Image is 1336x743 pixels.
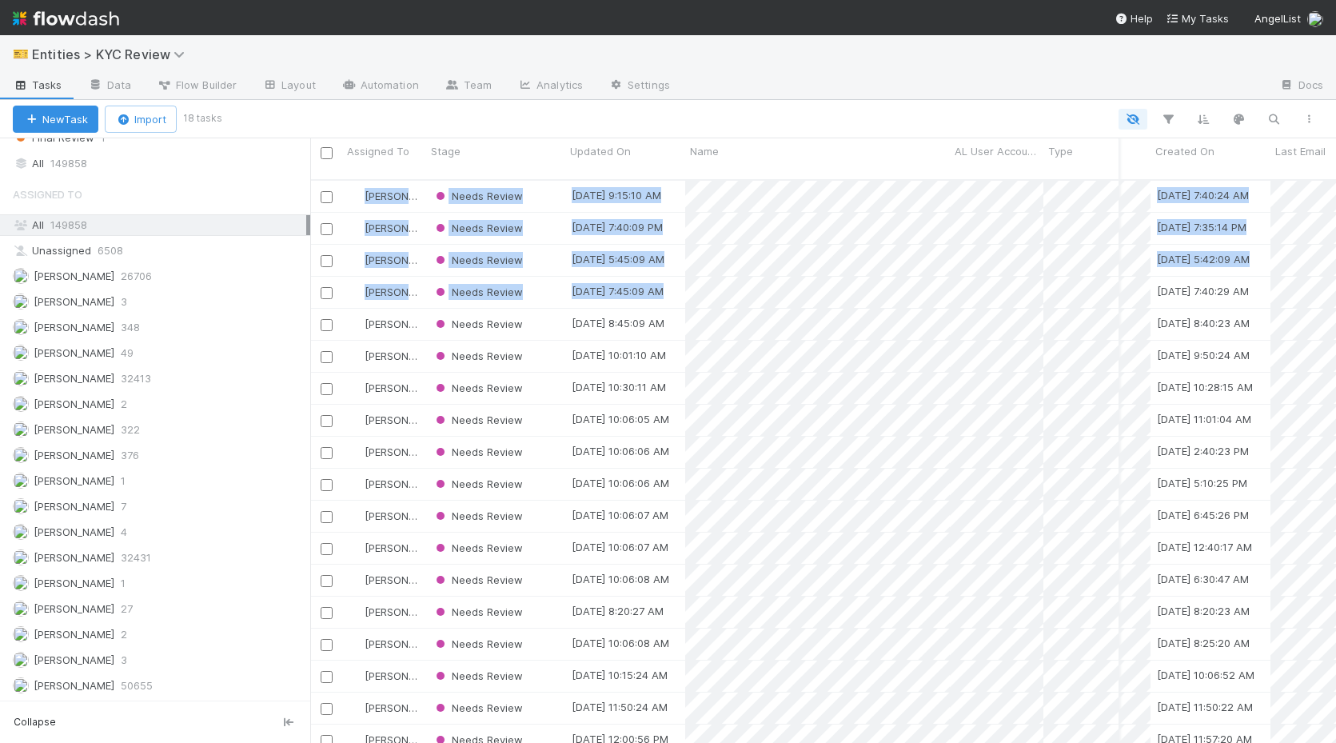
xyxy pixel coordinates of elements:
[321,575,333,587] input: Toggle Row Selected
[572,187,661,203] div: [DATE] 9:15:10 AM
[433,318,523,330] span: Needs Review
[101,128,106,148] span: 1
[321,639,333,651] input: Toggle Row Selected
[365,605,445,618] span: [PERSON_NAME]
[433,700,523,716] div: Needs Review
[34,602,114,615] span: [PERSON_NAME]
[34,628,114,641] span: [PERSON_NAME]
[349,252,418,268] div: [PERSON_NAME]
[121,445,139,465] span: 376
[433,637,523,650] span: Needs Review
[596,74,683,99] a: Settings
[321,383,333,395] input: Toggle Row Selected
[365,477,445,490] span: [PERSON_NAME]
[433,508,523,524] div: Needs Review
[349,477,362,490] img: avatar_1a1d5361-16dd-4910-a949-020dcd9f55a3.png
[13,5,119,32] img: logo-inverted-e16ddd16eac7371096b0.svg
[365,573,445,586] span: [PERSON_NAME]
[433,222,523,234] span: Needs Review
[13,178,82,210] span: Assigned To
[433,701,523,714] span: Needs Review
[433,604,523,620] div: Needs Review
[349,605,362,618] img: avatar_1a1d5361-16dd-4910-a949-020dcd9f55a3.png
[34,577,114,589] span: [PERSON_NAME]
[349,476,418,492] div: [PERSON_NAME]
[13,241,306,261] div: Unassigned
[121,625,127,645] span: 2
[572,283,664,299] div: [DATE] 7:45:09 AM
[157,77,237,93] span: Flow Builder
[183,111,222,126] small: 18 tasks
[1157,411,1251,427] div: [DATE] 11:01:04 AM
[572,507,668,523] div: [DATE] 10:06:07 AM
[349,381,362,394] img: avatar_d8fc9ee4-bd1b-4062-a2a8-84feb2d97839.png
[321,147,333,159] input: Toggle All Rows Selected
[329,74,432,99] a: Automation
[321,703,333,715] input: Toggle Row Selected
[13,294,29,310] img: avatar_04c93a9d-6392-4423-b69d-d0825afb0a62.png
[1157,443,1249,459] div: [DATE] 2:40:23 PM
[34,372,114,385] span: [PERSON_NAME]
[13,47,29,61] span: 🎫
[432,74,504,99] a: Team
[349,572,418,588] div: [PERSON_NAME]
[1157,667,1254,683] div: [DATE] 10:06:52 AM
[433,381,523,394] span: Needs Review
[365,190,445,202] span: [PERSON_NAME]
[34,270,114,282] span: [PERSON_NAME]
[1157,251,1250,267] div: [DATE] 5:42:09 AM
[14,715,56,729] span: Collapse
[75,74,144,99] a: Data
[365,254,445,266] span: [PERSON_NAME]
[349,316,418,332] div: [PERSON_NAME]
[572,443,669,459] div: [DATE] 10:06:06 AM
[50,154,87,174] span: 149858
[433,669,523,682] span: Needs Review
[13,268,29,284] img: avatar_d6b50140-ca82-482e-b0bf-854821fc5d82.png
[13,601,29,617] img: avatar_d09e8430-1d8b-44c4-a904-3b532533fd15.png
[13,421,29,437] img: avatar_e0ab5a02-4425-4644-8eca-231d5bcccdf4.png
[1157,507,1249,523] div: [DATE] 6:45:26 PM
[349,413,362,426] img: avatar_1a1d5361-16dd-4910-a949-020dcd9f55a3.png
[1275,143,1326,159] span: Last Email
[1266,74,1336,99] a: Docs
[955,143,1039,159] span: AL User Account Name
[34,321,114,334] span: [PERSON_NAME]
[121,676,153,696] span: 50655
[433,573,523,586] span: Needs Review
[365,286,445,298] span: [PERSON_NAME]
[349,254,362,266] img: avatar_d8fc9ee4-bd1b-4062-a2a8-84feb2d97839.png
[13,319,29,335] img: avatar_d8fc9ee4-bd1b-4062-a2a8-84feb2d97839.png
[13,106,98,133] button: NewTask
[433,476,523,492] div: Needs Review
[321,255,333,267] input: Toggle Row Selected
[1157,187,1249,203] div: [DATE] 7:40:24 AM
[1157,699,1253,715] div: [DATE] 11:50:22 AM
[365,413,445,426] span: [PERSON_NAME]
[349,222,362,234] img: avatar_1a1d5361-16dd-4910-a949-020dcd9f55a3.png
[13,498,29,514] img: avatar_5bf5c33b-3139-4939-a495-cbf9fc6ebf7e.png
[433,605,523,618] span: Needs Review
[34,525,114,538] span: [PERSON_NAME]
[121,343,134,363] span: 49
[121,522,127,542] span: 4
[121,369,151,389] span: 32413
[433,444,523,460] div: Needs Review
[349,540,418,556] div: [PERSON_NAME]
[321,287,333,299] input: Toggle Row Selected
[431,143,461,159] span: Stage
[121,266,152,286] span: 26706
[365,445,445,458] span: [PERSON_NAME]
[249,74,329,99] a: Layout
[433,636,523,652] div: Needs Review
[1254,12,1301,25] span: AngelList
[349,188,418,204] div: [PERSON_NAME]
[349,668,418,684] div: [PERSON_NAME]
[349,286,362,298] img: avatar_d8fc9ee4-bd1b-4062-a2a8-84feb2d97839.png
[572,635,669,651] div: [DATE] 10:06:08 AM
[572,603,664,619] div: [DATE] 8:20:27 AM
[321,607,333,619] input: Toggle Row Selected
[349,445,362,458] img: avatar_d8fc9ee4-bd1b-4062-a2a8-84feb2d97839.png
[365,318,445,330] span: [PERSON_NAME]
[32,46,193,62] span: Entities > KYC Review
